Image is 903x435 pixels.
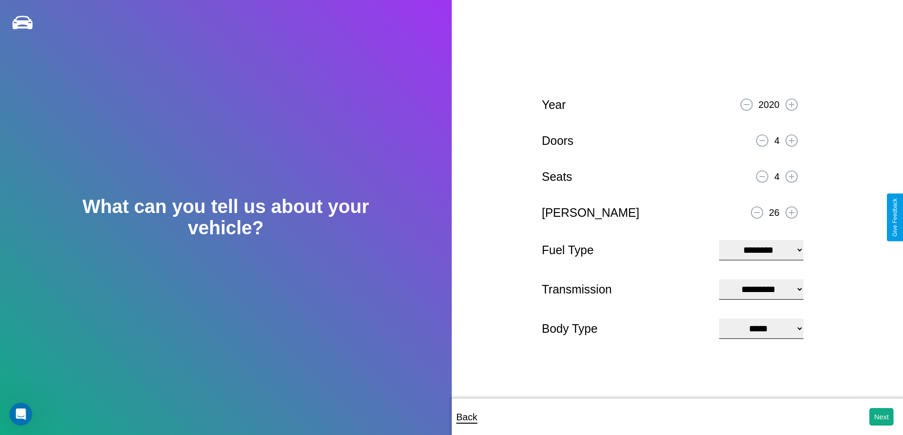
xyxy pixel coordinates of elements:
p: Doors [542,130,574,151]
p: 26 [769,204,779,221]
p: 2020 [758,96,780,113]
button: Next [869,408,894,426]
iframe: Intercom live chat [9,403,32,426]
p: 4 [774,168,779,185]
h2: What can you tell us about your vehicle? [45,196,406,239]
p: Fuel Type [542,240,710,261]
p: Body Type [542,318,710,339]
div: Give Feedback [892,198,898,237]
p: Year [542,94,566,115]
p: Transmission [542,279,710,300]
p: Seats [542,166,572,187]
p: Back [456,408,477,426]
p: 4 [774,132,779,149]
p: [PERSON_NAME] [542,202,639,223]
